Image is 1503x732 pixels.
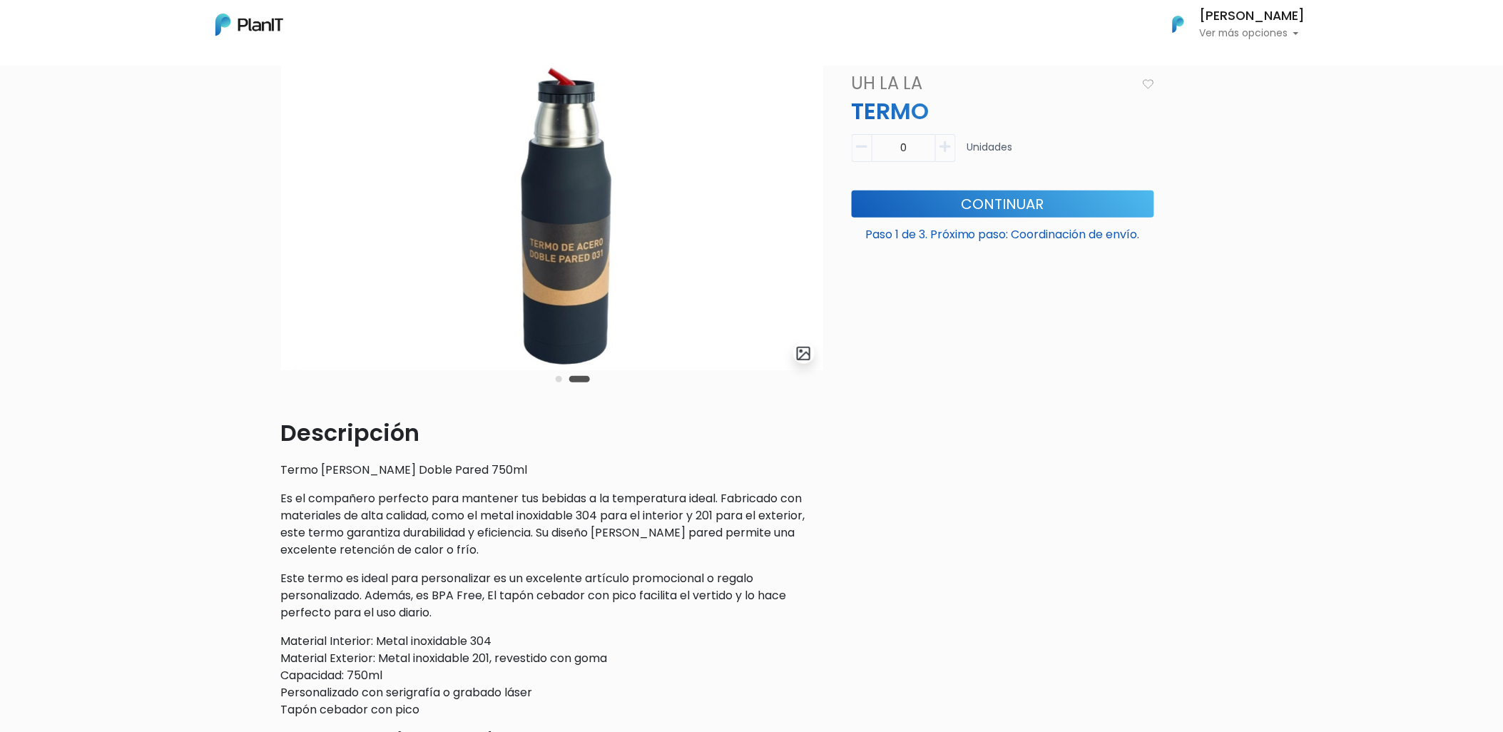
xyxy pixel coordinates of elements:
p: Material Interior: Metal inoxidable 304 Material Exterior: Metal inoxidable 201, revestido con go... [281,633,823,718]
button: Carousel Page 2 (Current Slide) [569,376,590,382]
p: Ver más opciones [1200,29,1305,39]
div: Carousel Pagination [552,370,593,387]
button: Continuar [852,190,1154,217]
img: PlanIt Logo [215,14,283,36]
p: Unidades [967,139,1013,167]
div: ¿Necesitás ayuda? [73,14,205,41]
p: Este termo es ideal para personalizar es un excelente artículo promocional o regalo personalizado... [281,570,823,621]
p: Paso 1 de 3. Próximo paso: Coordinación de envío. [852,220,1154,243]
img: Lunchera_1__1___copia_-Photoroom__91_.jpg [295,62,837,370]
h6: [PERSON_NAME] [1200,10,1305,23]
h4: Uh La La [843,73,1136,94]
button: Carousel Page 1 [556,376,562,382]
p: Termo [PERSON_NAME] Doble Pared 750ml [281,462,823,479]
p: Descripción [281,416,823,450]
img: heart_icon [1143,79,1154,89]
img: gallery-light [795,345,812,362]
img: PlanIt Logo [1163,9,1194,40]
button: PlanIt Logo [PERSON_NAME] Ver más opciones [1154,6,1305,43]
p: TERMO [843,93,1163,128]
p: Es el compañero perfecto para mantener tus bebidas a la temperatura ideal. Fabricado con material... [281,490,823,559]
